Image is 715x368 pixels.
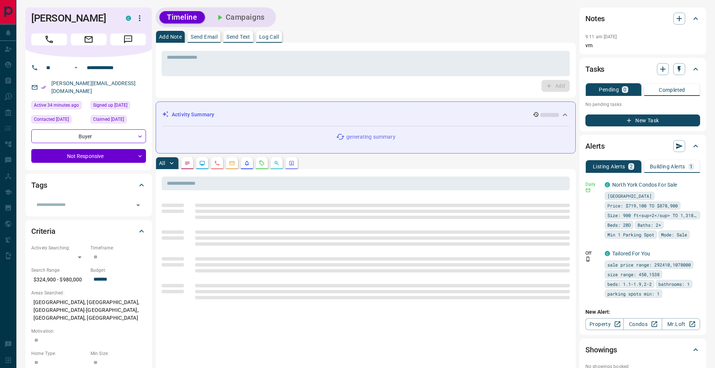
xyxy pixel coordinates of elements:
[31,101,87,112] div: Tue Oct 14 2025
[191,34,217,39] p: Send Email
[585,344,617,356] h2: Showings
[31,296,146,324] p: [GEOGRAPHIC_DATA], [GEOGRAPHIC_DATA], [GEOGRAPHIC_DATA]-[GEOGRAPHIC_DATA], [GEOGRAPHIC_DATA], [GE...
[93,116,124,123] span: Claimed [DATE]
[172,111,214,119] p: Activity Summary
[159,161,165,166] p: All
[607,231,654,238] span: Min 1 Parking Spot
[31,245,87,251] p: Actively Searching:
[31,225,55,237] h2: Criteria
[229,160,235,166] svg: Emails
[607,290,660,297] span: parking spots min: 1
[638,221,661,229] span: Baths: 2+
[259,34,279,39] p: Log Call
[585,34,617,39] p: 9:11 am [DATE]
[585,60,700,78] div: Tasks
[31,129,146,143] div: Buyer
[607,202,678,209] span: Price: $719,100 TO $878,900
[585,114,700,126] button: New Task
[31,176,146,194] div: Tags
[31,290,146,296] p: Areas Searched:
[585,10,700,28] div: Notes
[126,16,131,21] div: condos.ca
[650,164,685,169] p: Building Alerts
[31,179,47,191] h2: Tags
[630,164,633,169] p: 2
[585,42,700,49] p: vm
[31,328,146,335] p: Motivation:
[133,200,143,210] button: Open
[31,149,146,163] div: Not Responsive
[605,251,610,256] div: condos.ca
[661,231,687,238] span: Mode: Sale
[585,140,605,152] h2: Alerts
[31,115,87,126] div: Tue Nov 12 2024
[71,63,80,72] button: Open
[585,13,605,25] h2: Notes
[585,318,624,330] a: Property
[90,245,146,251] p: Timeframe:
[244,160,250,166] svg: Listing Alerts
[31,12,115,24] h1: [PERSON_NAME]
[585,63,604,75] h2: Tasks
[184,160,190,166] svg: Notes
[199,160,205,166] svg: Lead Browsing Activity
[31,274,87,286] p: $324,900 - $980,000
[585,341,700,359] div: Showings
[71,33,107,45] span: Email
[214,160,220,166] svg: Calls
[31,33,67,45] span: Call
[585,181,600,188] p: Daily
[90,350,146,357] p: Min Size:
[585,99,700,110] p: No pending tasks
[31,267,87,274] p: Search Range:
[607,271,660,278] span: size range: 450,1538
[259,160,265,166] svg: Requests
[612,251,650,256] a: Tailored For You
[607,261,691,268] span: sale price range: 292410,1078000
[208,11,272,23] button: Campaigns
[159,34,182,39] p: Add Note
[162,108,569,122] div: Activity Summary
[605,182,610,187] div: condos.ca
[593,164,625,169] p: Listing Alerts
[607,212,697,219] span: Size: 900 ft<sup>2</sup> TO 1,318 ft<sup>2</sup>
[90,115,146,126] div: Sun Nov 03 2024
[607,192,652,200] span: [GEOGRAPHIC_DATA]
[31,350,87,357] p: Home Type:
[51,80,136,94] a: [PERSON_NAME][EMAIL_ADDRESS][DOMAIN_NAME]
[585,188,591,193] svg: Email
[159,11,205,23] button: Timeline
[607,221,631,229] span: Beds: 2BD
[274,160,280,166] svg: Opportunities
[623,318,662,330] a: Condos
[585,308,700,316] p: New Alert:
[690,164,693,169] p: 1
[90,101,146,112] div: Thu Feb 08 2018
[612,182,677,188] a: North York Condos For Sale
[110,33,146,45] span: Message
[34,101,79,109] span: Active 34 minutes ago
[31,222,146,240] div: Criteria
[90,267,146,274] p: Budget:
[662,318,700,330] a: Mr.Loft
[585,256,591,262] svg: Push Notification Only
[93,101,127,109] span: Signed up [DATE]
[658,280,690,288] span: bathrooms: 1
[226,34,250,39] p: Send Text
[599,87,619,92] p: Pending
[34,116,69,123] span: Contacted [DATE]
[585,137,700,155] div: Alerts
[585,250,600,256] p: Off
[41,85,46,90] svg: Email Verified
[623,87,626,92] p: 0
[346,133,395,141] p: generating summary
[659,87,685,93] p: Completed
[289,160,295,166] svg: Agent Actions
[607,280,652,288] span: beds: 1.1-1.9,2-2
